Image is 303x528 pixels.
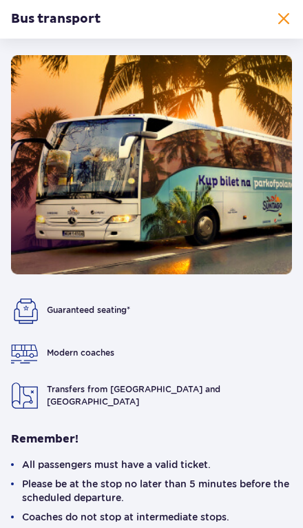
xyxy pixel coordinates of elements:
img: Bus seat icon [11,296,39,324]
font: Please be at the stop no later than 5 minutes before the scheduled departure. [22,478,289,503]
font: Modern coaches [47,347,114,358]
img: Suntago Bus [11,55,292,274]
font: All passengers must have a valid ticket. [22,459,211,470]
img: Map icon [11,382,39,409]
img: Bus icon [11,339,39,367]
font: Guaranteed seating* [47,305,130,315]
font: Transfers from [GEOGRAPHIC_DATA] and [GEOGRAPHIC_DATA] [47,384,220,407]
font: Coaches do not stop at intermediate stops. [22,511,229,522]
font: Remember! [11,432,79,446]
font: Bus transport [11,11,101,27]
